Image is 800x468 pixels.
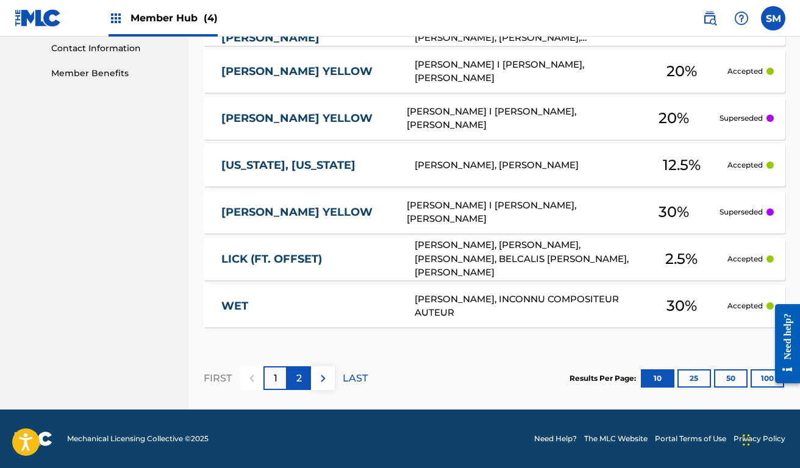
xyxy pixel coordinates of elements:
[702,11,717,26] img: search
[15,9,62,27] img: MLC Logo
[698,6,722,30] a: Public Search
[274,371,277,386] p: 1
[641,369,674,388] button: 10
[720,207,763,218] p: Superseded
[221,299,399,313] a: WET
[727,253,763,264] p: Accepted
[67,433,209,444] span: Mechanical Licensing Collective © 2025
[729,6,754,30] div: Help
[739,409,800,468] iframe: Chat Widget
[666,60,697,82] span: 20 %
[727,300,763,311] p: Accepted
[316,371,330,386] img: right
[534,433,577,444] a: Need Help?
[714,369,748,388] button: 50
[659,201,689,223] span: 30 %
[109,11,123,26] img: Top Rightsholders
[666,295,697,317] span: 30 %
[221,205,391,219] a: [PERSON_NAME] YELLOW
[204,12,218,24] span: (4)
[415,292,636,320] div: [PERSON_NAME], INCONNU COMPOSITEUR AUTEUR
[221,252,399,266] a: LICK (FT. OFFSET)
[221,65,399,79] a: [PERSON_NAME] YELLOW
[751,369,784,388] button: 100
[761,6,785,30] div: User Menu
[407,105,628,132] div: [PERSON_NAME] I [PERSON_NAME], [PERSON_NAME]
[743,422,750,458] div: Drag
[415,158,636,172] div: [PERSON_NAME], [PERSON_NAME]
[221,158,399,172] a: [US_STATE], [US_STATE]
[51,42,174,55] a: Contact Information
[296,371,302,386] p: 2
[727,160,763,171] p: Accepted
[130,11,218,25] span: Member Hub
[407,199,628,226] div: [PERSON_NAME] I [PERSON_NAME], [PERSON_NAME]
[415,238,636,280] div: [PERSON_NAME], [PERSON_NAME], [PERSON_NAME], BELCALIS [PERSON_NAME], [PERSON_NAME]
[665,248,698,270] span: 2.5 %
[584,433,648,444] a: The MLC Website
[677,369,711,388] button: 25
[663,154,701,176] span: 12.5 %
[51,67,174,80] a: Member Benefits
[659,107,689,129] span: 20 %
[343,371,368,386] p: LAST
[655,433,726,444] a: Portal Terms of Use
[221,112,391,126] a: [PERSON_NAME] YELLOW
[734,11,749,26] img: help
[415,58,636,85] div: [PERSON_NAME] I [PERSON_NAME], [PERSON_NAME]
[570,373,639,384] p: Results Per Page:
[204,371,232,386] p: FIRST
[15,431,52,446] img: logo
[766,294,800,394] iframe: Resource Center
[720,113,763,124] p: Superseded
[734,433,785,444] a: Privacy Policy
[727,66,763,77] p: Accepted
